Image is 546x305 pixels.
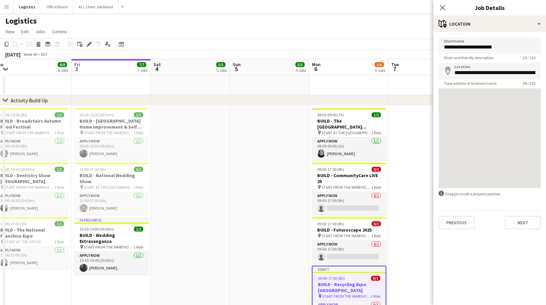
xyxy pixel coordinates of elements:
[372,167,381,172] span: 0/1
[84,130,134,135] span: START FROM THE WAREHOUSE
[216,62,225,67] span: 5/5
[295,62,305,67] span: 5/5
[73,0,119,13] button: ALL Client Job Board
[317,112,344,117] span: 08:00-09:00 (1h)
[74,172,149,184] h3: BUILD - National Wedding Show
[312,192,386,215] app-card-role: APPLY NOW0/109:00-17:00 (8h)
[5,51,21,58] div: [DATE]
[74,118,149,130] h3: BUILD - [GEOGRAPHIC_DATA] Home Improvement & Self Build Show
[390,65,399,73] span: 7
[33,27,48,36] a: Jobs
[312,138,386,160] app-card-role: APPLY NOW1/108:00-09:00 (1h)[PERSON_NAME]
[312,163,386,215] app-job-card: 09:00-17:00 (8h)0/1BUILD - CommunityCare LIVE 25 START FROM THE WAREHOUSE1 RoleAPPLY NOW0/109:00-...
[5,130,54,135] span: START FROM THE WAREHOUSE
[73,65,80,73] span: 3
[74,61,80,67] span: Fri
[74,108,149,160] app-job-card: 09:00-15:30 (6h30m)1/1BUILD - [GEOGRAPHIC_DATA] Home Improvement & Self Build Show START FROM THE...
[517,55,541,60] span: 24 / 120
[312,61,321,67] span: Mon
[55,112,64,117] span: 1/1
[296,68,306,73] div: 5 Jobs
[433,3,546,12] h3: Job Details
[372,112,381,117] span: 1/1
[152,65,161,73] span: 4
[5,239,41,244] span: START AT THE OFFICE
[317,167,344,172] span: 09:00-17:00 (8h)
[54,185,64,190] span: 1 Role
[134,130,143,135] span: 1 Role
[312,172,386,184] h3: BUILD - CommunityCare LIVE 25
[80,167,106,172] span: 13:00-17:00 (4h)
[433,16,546,32] div: Location
[0,221,27,226] span: 15:00-17:00 (2h)
[312,118,386,130] h3: BUILD - The [GEOGRAPHIC_DATA][PERSON_NAME]
[74,217,149,274] app-job-card: In progress15:30-19:00 (3h30m)1/1BUILD - Wedding Extravanganza START FROM THE WAREHOUSE1 RoleAPPL...
[19,27,31,36] a: Edit
[391,61,399,67] span: Tue
[134,185,143,190] span: 1 Role
[322,233,371,238] span: START FROM THE WAREHOUSE
[55,221,64,226] span: 1/1
[84,245,134,250] span: START FROM THE WAREHOUSE
[80,112,114,117] span: 09:00-15:30 (6h30m)
[11,97,48,104] div: Activity Build Up
[134,245,143,250] span: 1 Role
[439,191,541,197] div: Drag pin to set a pinpoint position
[49,27,70,36] a: Comms
[371,294,380,299] span: 1 Role
[371,276,380,281] span: 0/1
[313,266,386,272] div: Draft
[233,61,241,67] span: Sun
[371,185,381,190] span: 1 Role
[74,192,149,215] app-card-role: APPLY NOW1/113:00-17:00 (4h)[PERSON_NAME]
[55,167,64,172] span: 1/1
[58,68,68,73] div: 8 Jobs
[312,217,386,263] div: 09:00-17:00 (8h)0/1BUILD - Futurescape 2025 START FROM THE WAREHOUSE1 RoleAPPLY NOW0/109:00-17:00...
[372,221,381,226] span: 0/1
[439,81,502,86] span: Type address or business name
[22,52,38,57] span: Week 40
[5,16,37,26] h1: Logistics
[216,68,227,73] div: 5 Jobs
[505,216,541,229] button: Next
[74,138,149,160] app-card-role: APPLY NOW1/109:00-15:30 (6h30m)[PERSON_NAME]
[41,0,73,13] button: Office Board
[153,61,161,67] span: Sat
[0,167,35,172] span: 13:00-16:30 (3h30m)
[41,52,48,57] div: BST
[52,29,67,35] span: Comms
[312,108,386,160] app-job-card: 08:00-09:00 (1h)1/1BUILD - The [GEOGRAPHIC_DATA][PERSON_NAME] START AT THE [GEOGRAPHIC_DATA]1 Rol...
[311,65,321,73] span: 6
[371,233,381,238] span: 1 Role
[312,241,386,263] app-card-role: APPLY NOW0/109:00-17:00 (8h)
[54,239,64,244] span: 1 Role
[84,185,134,190] span: START AT THE [GEOGRAPHIC_DATA]
[3,27,17,36] a: View
[439,55,499,60] span: Short and friendly description
[14,0,41,13] button: Logistics
[21,29,29,35] span: Edit
[312,227,386,233] h3: BUILD - Futurescape 2025
[317,221,344,226] span: 09:00-17:00 (8h)
[74,232,149,244] h3: BUILD - Wedding Extravanganza
[322,185,371,190] span: START FROM THE WAREHOUSE
[439,216,474,229] button: Previous
[54,130,64,135] span: 1 Role
[232,65,241,73] span: 5
[371,130,381,135] span: 1 Role
[134,167,143,172] span: 1/1
[35,29,45,35] span: Jobs
[74,163,149,215] app-job-card: 13:00-17:00 (4h)1/1BUILD - National Wedding Show START AT THE [GEOGRAPHIC_DATA]1 RoleAPPLY NOW1/1...
[137,62,146,67] span: 7/7
[375,68,385,73] div: 6 Jobs
[74,252,149,274] app-card-role: APPLY NOW1/115:30-19:00 (3h30m)[PERSON_NAME]
[134,112,143,117] span: 1/1
[5,185,54,190] span: START FROM THE WAREHOUSE
[322,294,371,299] span: START FROM THE WAREHOUSE
[313,281,386,293] h3: BUILD - Recycling Expo [GEOGRAPHIC_DATA]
